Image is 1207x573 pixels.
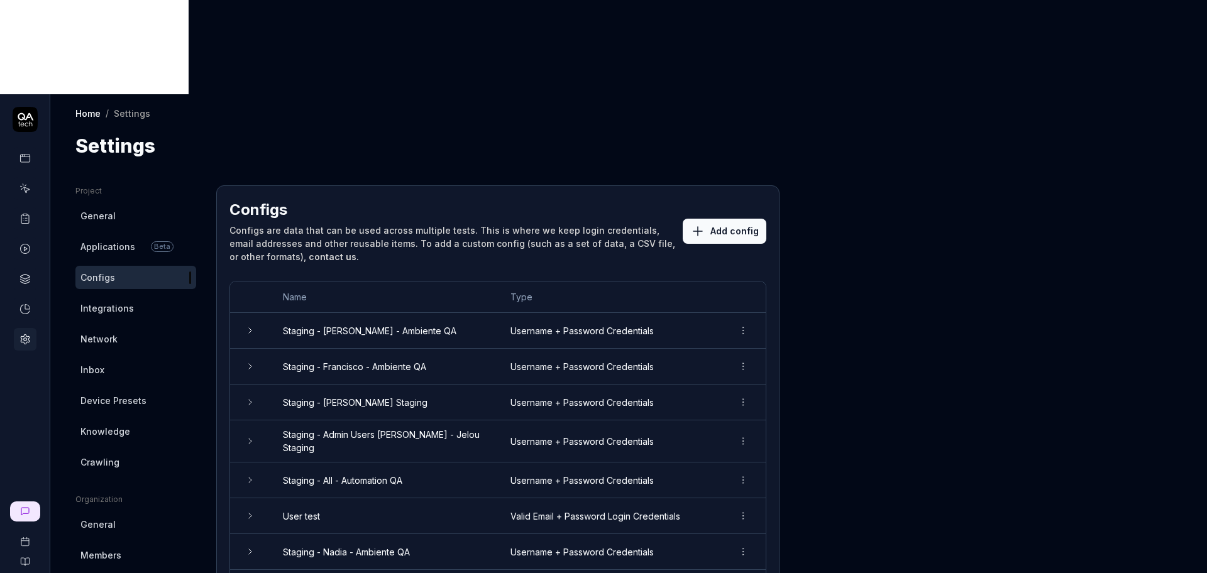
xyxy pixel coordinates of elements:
td: Username + Password Credentials [498,534,720,570]
td: Username + Password Credentials [498,420,720,462]
td: User test [270,498,498,534]
a: Configs [75,266,196,289]
span: General [80,209,116,222]
td: Staging - Admin Users [PERSON_NAME] - Jelou Staging [270,420,498,462]
a: New conversation [10,501,40,521]
td: Staging - [PERSON_NAME] - Ambiente QA [270,313,498,349]
a: contact us [309,251,356,262]
a: ApplicationsBeta [75,235,196,258]
a: Knowledge [75,420,196,443]
span: Network [80,332,118,346]
a: Integrations [75,297,196,320]
a: Inbox [75,358,196,381]
button: Add config [683,219,766,244]
td: Staging - All - Automation QA [270,462,498,498]
span: Device Presets [80,394,146,407]
a: Device Presets [75,389,196,412]
div: Configs are data that can be used across multiple tests. This is where we keep login credentials,... [229,224,683,263]
span: Integrations [80,302,134,315]
a: Network [75,327,196,351]
span: Configs [80,271,115,284]
a: Documentation [5,547,45,567]
td: Username + Password Credentials [498,349,720,385]
div: Project [75,185,196,197]
div: Settings [114,107,150,119]
a: Home [75,107,101,119]
a: General [75,513,196,536]
a: Members [75,543,196,567]
div: / [106,107,109,119]
td: Staging - Francisco - Ambiente QA [270,349,498,385]
span: General [80,518,116,531]
td: Username + Password Credentials [498,313,720,349]
a: General [75,204,196,227]
th: Name [270,281,498,313]
span: Inbox [80,363,104,376]
span: Crawling [80,456,119,469]
span: Members [80,548,121,562]
th: Type [498,281,720,313]
td: Staging - Nadia - Ambiente QA [270,534,498,570]
a: Book a call with us [5,527,45,547]
td: Username + Password Credentials [498,385,720,420]
a: Crawling [75,450,196,474]
td: Username + Password Credentials [498,462,720,498]
span: Beta [151,241,174,252]
h1: Settings [75,132,155,160]
span: Applications [80,240,135,253]
div: Organization [75,494,196,505]
span: Knowledge [80,425,130,438]
h2: Configs [229,199,287,221]
td: Staging - [PERSON_NAME] Staging [270,385,498,420]
td: Valid Email + Password Login Credentials [498,498,720,534]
